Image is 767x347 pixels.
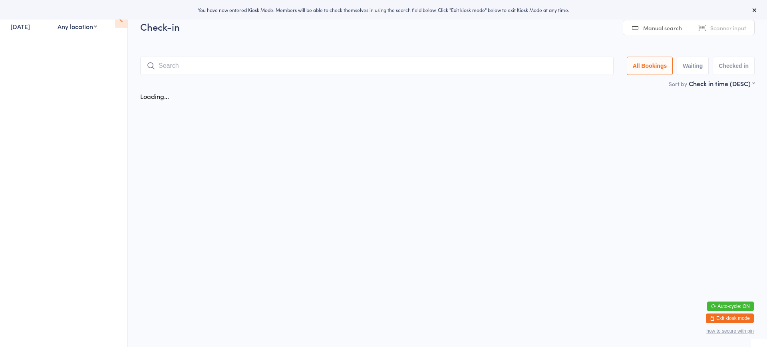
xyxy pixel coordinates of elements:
[140,92,169,101] div: Loading...
[669,80,687,88] label: Sort by
[706,328,754,334] button: how to secure with pin
[707,302,754,311] button: Auto-cycle: ON
[713,57,755,75] button: Checked in
[10,22,30,31] a: [DATE]
[689,79,755,88] div: Check in time (DESC)
[140,57,614,75] input: Search
[643,24,682,32] span: Manual search
[13,6,754,13] div: You have now entered Kiosk Mode. Members will be able to check themselves in using the search fie...
[710,24,746,32] span: Scanner input
[627,57,673,75] button: All Bookings
[706,313,754,323] button: Exit kiosk mode
[140,20,755,33] h2: Check-in
[677,57,709,75] button: Waiting
[58,22,97,31] div: Any location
